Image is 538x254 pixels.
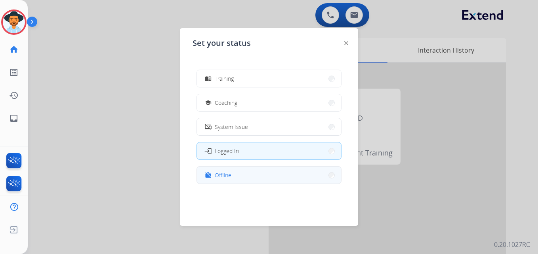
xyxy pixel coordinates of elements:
mat-icon: school [205,99,212,106]
mat-icon: list_alt [9,68,19,77]
span: Set your status [193,38,251,49]
button: Training [197,70,341,87]
mat-icon: inbox [9,114,19,123]
mat-icon: home [9,45,19,54]
mat-icon: work_off [205,172,212,178]
span: Offline [215,171,231,179]
button: Coaching [197,94,341,111]
span: System Issue [215,123,248,131]
button: Offline [197,167,341,184]
img: avatar [3,11,25,33]
button: Logged In [197,142,341,159]
mat-icon: phonelink_off [205,123,212,130]
mat-icon: login [204,147,212,155]
span: Logged In [215,147,239,155]
span: Training [215,74,234,83]
span: Coaching [215,99,237,107]
button: System Issue [197,118,341,135]
img: close-button [344,41,348,45]
mat-icon: history [9,91,19,100]
mat-icon: menu_book [205,75,212,82]
p: 0.20.1027RC [494,240,530,249]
